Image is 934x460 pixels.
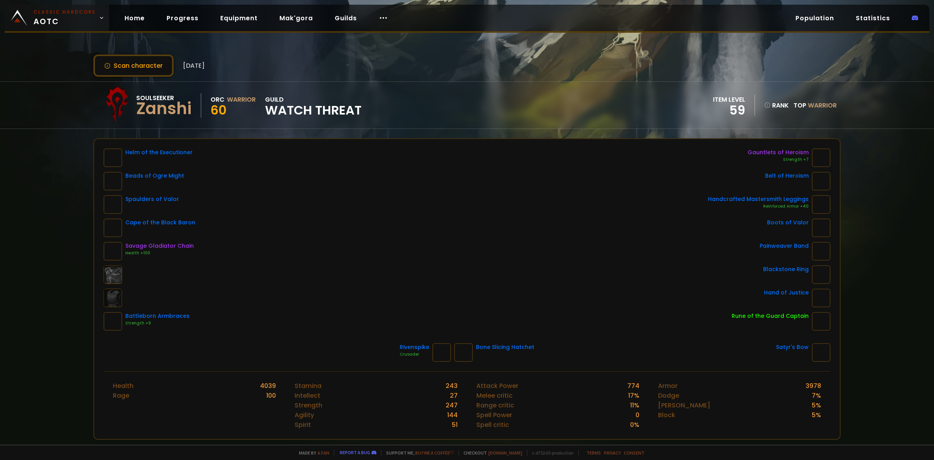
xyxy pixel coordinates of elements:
a: [DOMAIN_NAME] [488,450,522,456]
div: Bone Slicing Hatchet [476,343,534,351]
div: Rage [113,391,129,400]
img: item-13340 [104,219,122,237]
img: item-11726 [104,242,122,261]
div: Gauntlets of Heroism [748,148,809,157]
img: item-19120 [812,312,830,331]
img: item-21994 [812,172,830,190]
div: Attack Power [476,381,518,391]
img: item-22150 [104,172,122,190]
a: Classic HardcoreAOTC [5,5,109,31]
div: Strength +7 [748,157,809,163]
a: Home [118,10,151,26]
div: Health [113,381,133,391]
div: Armor [658,381,678,391]
div: Block [658,410,675,420]
a: Buy me a coffee [415,450,454,456]
a: Report a bug [340,449,370,455]
div: Boots of Valor [767,219,809,227]
div: 5 % [812,410,821,420]
div: Intellect [295,391,320,400]
a: Statistics [850,10,896,26]
a: Consent [624,450,644,456]
div: 0 % [630,420,639,430]
div: Spell critic [476,420,509,430]
a: Guilds [328,10,363,26]
div: 51 [452,420,458,430]
div: 17 % [628,391,639,400]
div: 27 [450,391,458,400]
a: a fan [318,450,329,456]
span: Warrior [808,101,837,110]
button: Scan character [93,55,174,77]
span: AOTC [33,9,96,27]
div: Belt of Heroism [765,172,809,180]
div: 11 % [630,400,639,410]
a: Mak'gora [273,10,319,26]
a: Progress [160,10,205,26]
div: Soulseeker [136,93,191,103]
div: 144 [447,410,458,420]
span: Watch Threat [265,104,362,116]
div: Beads of Ogre Might [125,172,184,180]
div: Helm of the Executioner [125,148,193,157]
img: item-16733 [104,195,122,214]
img: item-13498 [812,195,830,214]
div: [PERSON_NAME] [658,400,710,410]
div: 100 [266,391,276,400]
div: Cape of the Black Baron [125,219,195,227]
div: Top [794,100,837,110]
img: item-21998 [812,148,830,167]
div: Health +100 [125,250,194,256]
span: Checkout [458,450,522,456]
div: 7 % [812,391,821,400]
div: Stamina [295,381,321,391]
div: Crusader [400,351,429,358]
img: item-16734 [812,219,830,237]
div: Strength [295,400,322,410]
div: Satyr's Bow [776,343,809,351]
img: item-18737 [454,343,473,362]
div: Handcrafted Mastersmith Leggings [708,195,809,203]
img: item-13098 [812,242,830,261]
div: Hand of Justice [764,289,809,297]
a: Privacy [604,450,621,456]
div: Strength +9 [125,320,190,326]
img: item-18323 [812,343,830,362]
span: v. d752d5 - production [527,450,574,456]
img: item-22411 [104,148,122,167]
div: 0 [636,410,639,420]
div: 247 [446,400,458,410]
a: Terms [586,450,601,456]
div: 243 [446,381,458,391]
div: Orc [211,95,225,104]
span: [DATE] [183,61,205,70]
img: item-12936 [104,312,122,331]
div: 774 [627,381,639,391]
span: Support me, [381,450,454,456]
a: Population [789,10,840,26]
img: item-17713 [812,265,830,284]
div: rank [764,100,789,110]
div: Rune of the Guard Captain [732,312,809,320]
div: Painweaver Band [760,242,809,250]
div: Range critic [476,400,514,410]
div: Blackstone Ring [763,265,809,273]
div: Spirit [295,420,311,430]
div: 3978 [806,381,821,391]
div: 5 % [812,400,821,410]
div: Zanshi [136,103,191,115]
div: item level [713,95,745,104]
div: Spaulders of Valor [125,195,179,203]
div: Melee critic [476,391,513,400]
div: Savage Gladiator Chain [125,242,194,250]
div: Agility [295,410,314,420]
div: Spell Power [476,410,512,420]
div: Rivenspike [400,343,429,351]
div: 4039 [260,381,276,391]
small: Classic Hardcore [33,9,96,16]
img: item-11815 [812,289,830,307]
span: Made by [294,450,329,456]
div: Reinforced Armor +40 [708,203,809,210]
div: guild [265,95,362,116]
img: item-13286 [432,343,451,362]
